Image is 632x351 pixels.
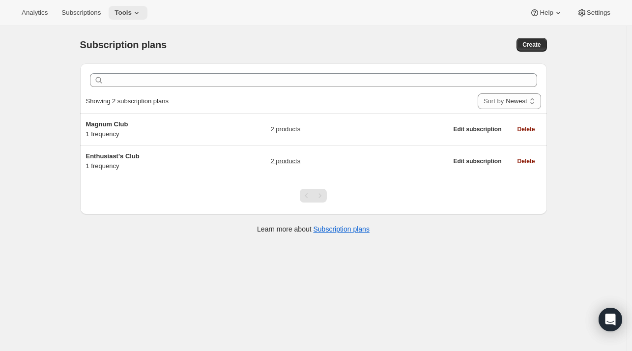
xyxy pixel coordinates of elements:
span: Subscription plans [80,39,167,50]
span: Create [522,41,541,49]
span: Subscriptions [61,9,101,17]
span: Delete [517,125,535,133]
button: Subscriptions [56,6,107,20]
div: 1 frequency [86,119,209,139]
span: Delete [517,157,535,165]
a: 2 products [270,124,300,134]
button: Analytics [16,6,54,20]
button: Create [517,38,546,52]
span: Showing 2 subscription plans [86,97,169,105]
button: Delete [511,154,541,168]
button: Tools [109,6,147,20]
button: Settings [571,6,616,20]
a: Subscription plans [314,225,370,233]
button: Edit subscription [447,122,507,136]
button: Delete [511,122,541,136]
nav: Pagination [300,189,327,203]
p: Learn more about [257,224,370,234]
span: Settings [587,9,610,17]
span: Analytics [22,9,48,17]
span: Edit subscription [453,157,501,165]
span: Help [540,9,553,17]
div: Open Intercom Messenger [599,308,622,331]
button: Help [524,6,569,20]
div: 1 frequency [86,151,209,171]
span: Tools [115,9,132,17]
a: 2 products [270,156,300,166]
button: Edit subscription [447,154,507,168]
span: Magnum Club [86,120,128,128]
span: Enthusiast's Club [86,152,140,160]
span: Edit subscription [453,125,501,133]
